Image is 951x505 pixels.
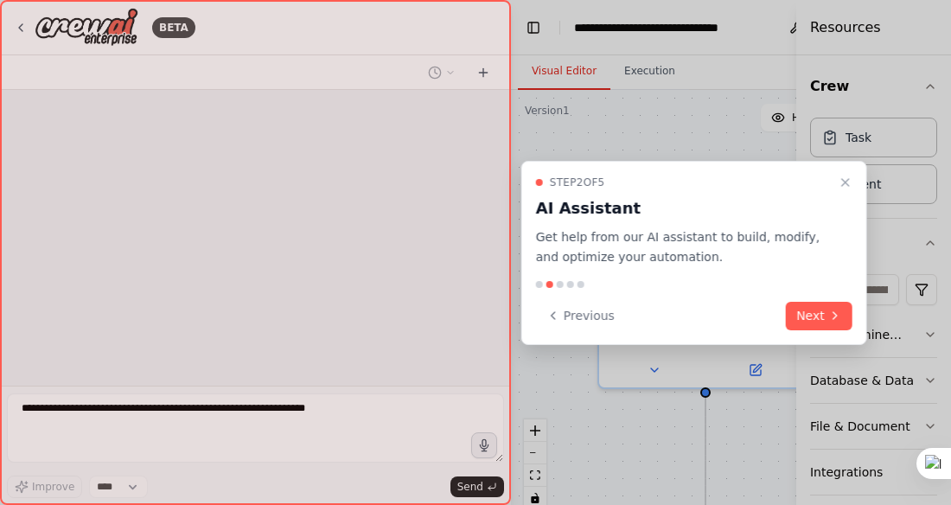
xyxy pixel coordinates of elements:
span: Step 2 of 5 [550,176,605,189]
h3: AI Assistant [536,196,832,221]
button: Hide left sidebar [521,16,546,40]
p: Get help from our AI assistant to build, modify, and optimize your automation. [536,227,832,267]
button: Previous [536,302,625,330]
button: Close walkthrough [835,172,856,193]
button: Next [786,302,852,330]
